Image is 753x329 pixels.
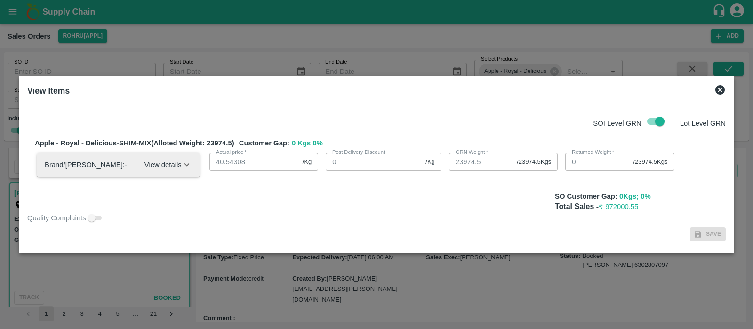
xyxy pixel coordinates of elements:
[517,158,551,167] span: / 23974.5 Kgs
[680,118,726,128] p: Lot Level GRN
[35,138,234,148] span: Apple - Royal - Delicious-SHIM-MIX (Alloted Weight: 23974.5 )
[27,213,86,223] span: Quality Complaints
[572,149,614,156] label: Returned Weight
[303,158,312,167] span: /Kg
[45,159,127,171] h6: Brand/[PERSON_NAME]: -
[633,158,667,167] span: / 23974.5 Kgs
[37,153,200,177] div: Brand/[PERSON_NAME]:-View details
[292,138,323,153] span: 0 Kgs 0 %
[619,193,651,200] span: 0 Kgs; 0 %
[234,138,292,148] span: Customer Gap:
[456,149,488,156] label: GRN Weight
[599,203,638,210] span: ₹ 972000.55
[27,86,70,96] b: View Items
[555,202,638,210] b: Total Sales -
[425,158,435,167] span: /Kg
[555,193,617,200] b: SO Customer Gap:
[593,118,641,128] p: SOI Level GRN
[332,149,385,156] label: Post Delivery Discount
[326,153,422,171] input: 0.0
[565,153,629,171] input: 0.0
[216,149,247,156] label: Actual price
[209,153,299,171] input: 0.0
[144,160,182,170] p: View details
